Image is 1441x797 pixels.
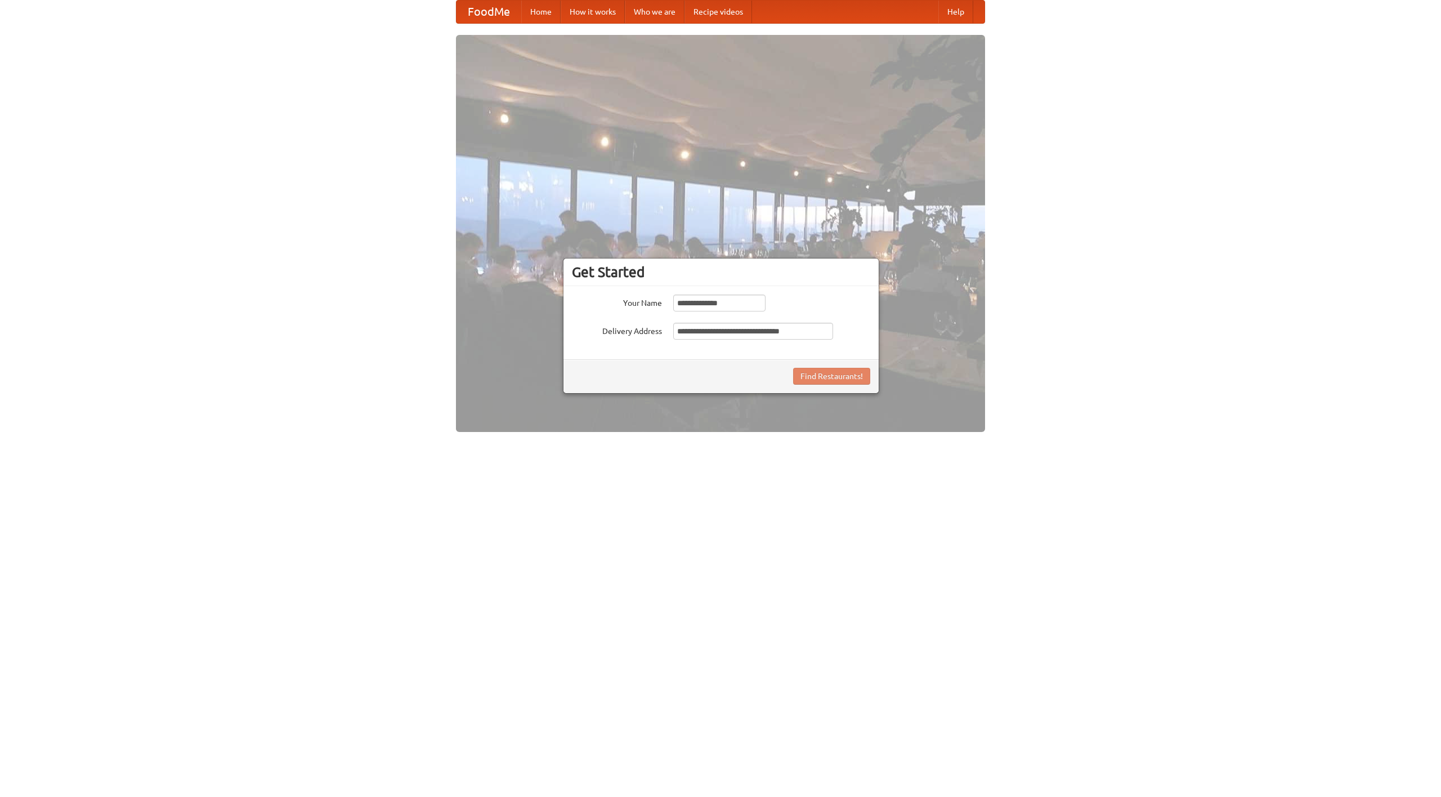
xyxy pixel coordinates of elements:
h3: Get Started [572,264,870,280]
a: Who we are [625,1,684,23]
label: Your Name [572,295,662,309]
a: FoodMe [457,1,521,23]
label: Delivery Address [572,323,662,337]
a: Home [521,1,561,23]
a: Help [938,1,973,23]
a: How it works [561,1,625,23]
button: Find Restaurants! [793,368,870,385]
a: Recipe videos [684,1,752,23]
